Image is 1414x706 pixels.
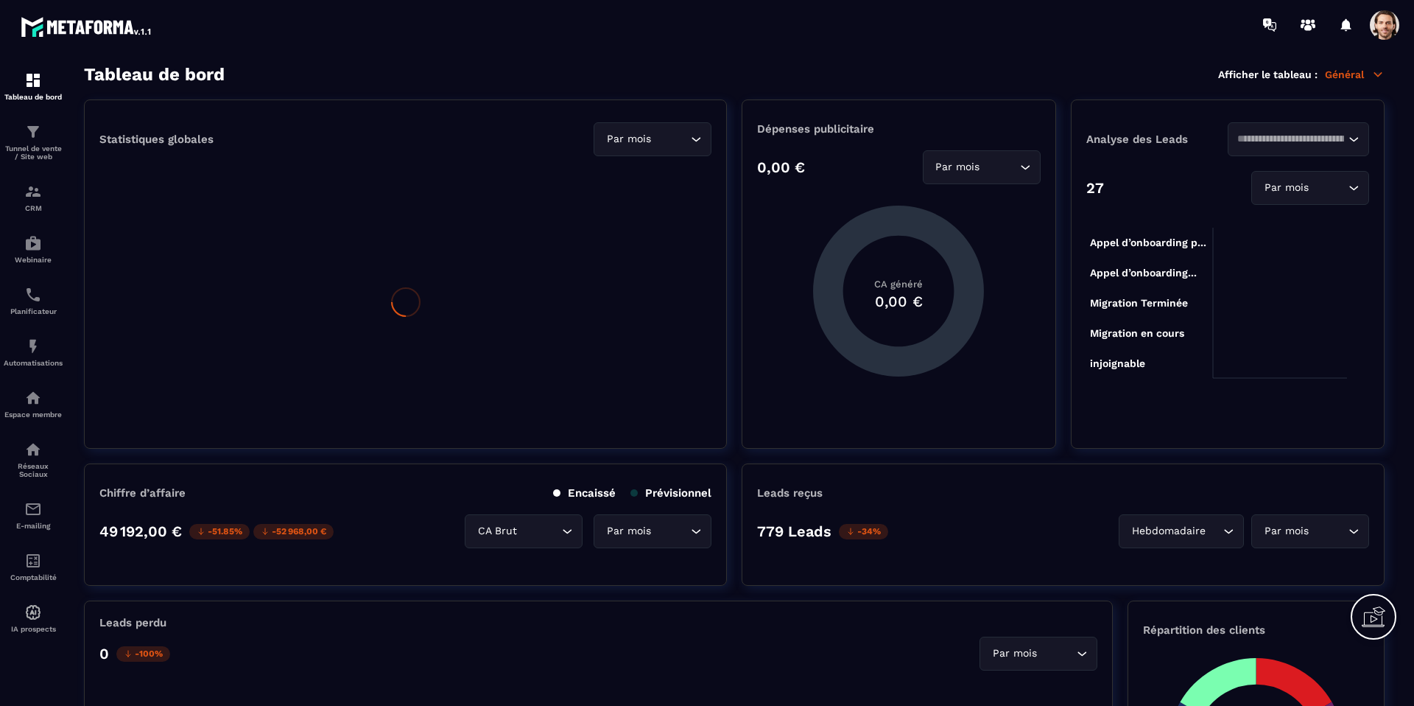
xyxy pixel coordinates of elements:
input: Search for option [654,523,687,539]
span: Hebdomadaire [1128,523,1209,539]
span: Par mois [1261,523,1312,539]
p: Chiffre d’affaire [99,486,186,500]
h3: Tableau de bord [84,64,225,85]
tspan: injoignable [1089,357,1144,370]
a: social-networksocial-networkRéseaux Sociaux [4,430,63,489]
p: Tableau de bord [4,93,63,101]
input: Search for option [654,131,687,147]
p: Automatisations [4,359,63,367]
span: CA Brut [474,523,520,539]
p: Général [1325,68,1385,81]
input: Search for option [1040,646,1073,662]
div: Search for option [1119,514,1244,548]
span: Par mois [989,646,1040,662]
p: Leads perdu [99,616,166,629]
input: Search for option [520,523,558,539]
tspan: Appel d’onboarding... [1089,267,1196,279]
a: formationformationTunnel de vente / Site web [4,112,63,172]
p: Afficher le tableau : [1218,69,1318,80]
img: accountant [24,552,42,570]
p: Tunnel de vente / Site web [4,144,63,161]
div: Search for option [1251,514,1369,548]
p: 0,00 € [757,158,805,176]
input: Search for option [1312,180,1345,196]
p: Espace membre [4,410,63,419]
div: Search for option [1251,171,1369,205]
tspan: Appel d’onboarding p... [1089,237,1206,249]
div: Search for option [979,637,1097,671]
p: -51.85% [189,524,250,539]
a: formationformationTableau de bord [4,60,63,112]
span: Par mois [1261,180,1312,196]
div: Search for option [465,514,583,548]
p: 27 [1086,179,1104,197]
img: scheduler [24,286,42,304]
p: Planificateur [4,307,63,315]
a: formationformationCRM [4,172,63,223]
input: Search for option [1312,523,1345,539]
p: Analyse des Leads [1086,133,1228,146]
tspan: Migration Terminée [1089,297,1187,310]
p: Comptabilité [4,573,63,581]
p: IA prospects [4,625,63,633]
p: -100% [116,646,170,662]
div: Search for option [923,150,1041,184]
a: accountantaccountantComptabilité [4,541,63,593]
span: Par mois [603,131,654,147]
img: automations [24,604,42,621]
a: automationsautomationsAutomatisations [4,326,63,378]
img: automations [24,234,42,252]
input: Search for option [1237,131,1345,147]
tspan: Migration en cours [1089,327,1183,340]
p: -34% [839,524,888,539]
p: Webinaire [4,256,63,264]
p: Statistiques globales [99,133,214,146]
img: formation [24,183,42,200]
div: Search for option [594,122,711,156]
a: automationsautomationsWebinaire [4,223,63,275]
a: automationsautomationsEspace membre [4,378,63,430]
div: Search for option [1228,122,1369,156]
p: Dépenses publicitaire [757,122,1040,136]
div: Search for option [594,514,711,548]
img: automations [24,338,42,355]
p: Leads reçus [757,486,823,500]
input: Search for option [983,159,1016,175]
p: Prévisionnel [630,486,711,500]
p: 779 Leads [757,522,831,540]
p: 0 [99,645,109,663]
span: Par mois [603,523,654,539]
a: schedulerschedulerPlanificateur [4,275,63,326]
p: Réseaux Sociaux [4,462,63,478]
p: 49 192,00 € [99,522,182,540]
span: Par mois [932,159,983,175]
img: email [24,500,42,518]
img: logo [21,13,153,40]
p: -52 968,00 € [253,524,334,539]
p: CRM [4,204,63,212]
img: automations [24,389,42,407]
img: formation [24,123,42,141]
a: emailemailE-mailing [4,489,63,541]
p: Encaissé [553,486,616,500]
img: social-network [24,441,42,458]
img: formation [24,71,42,89]
p: E-mailing [4,522,63,530]
p: Répartition des clients [1143,623,1369,637]
input: Search for option [1209,523,1220,539]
